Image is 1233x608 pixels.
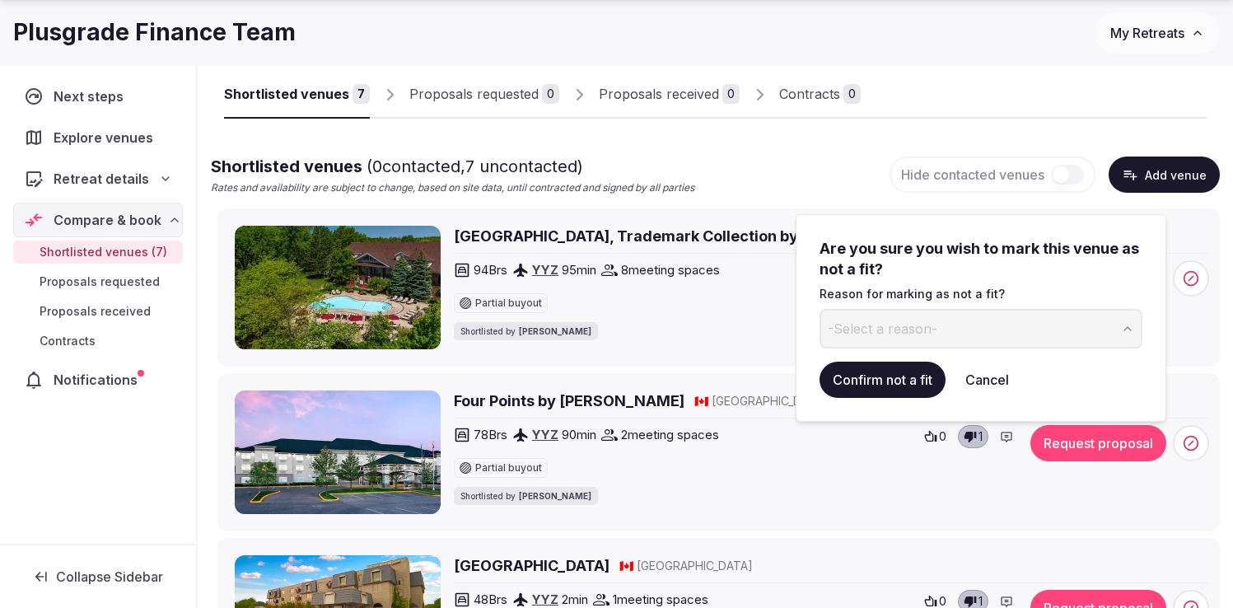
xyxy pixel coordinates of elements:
a: Shortlisted venues (7) [13,241,183,264]
a: YYZ [532,262,558,278]
span: 2 meeting spaces [621,426,719,443]
a: [GEOGRAPHIC_DATA] [454,555,609,576]
button: Request proposal [1030,425,1166,461]
div: Proposals received [599,84,719,104]
span: 78 Brs [474,426,507,443]
span: 0 [939,428,946,445]
span: Collapse Sidebar [56,568,163,585]
h1: Plusgrade Finance Team [13,16,296,49]
span: Partial buyout [475,463,542,473]
button: 0 [919,425,951,448]
a: [GEOGRAPHIC_DATA], Trademark Collection by Wyndham [454,226,877,246]
span: Retreat details [54,169,149,189]
span: [PERSON_NAME] [519,490,591,502]
span: Compare & book [54,210,161,230]
span: 8 meeting spaces [621,261,720,278]
span: [GEOGRAPHIC_DATA] [637,558,753,574]
a: Next steps [13,79,183,114]
span: Shortlisted venues [211,157,583,176]
img: Georgian Bay Hotel, Trademark Collection by Wyndham [235,226,441,349]
span: 1 meeting spaces [613,591,708,608]
a: Contracts0 [779,71,861,119]
div: 7 [353,84,370,104]
a: Proposals received [13,300,183,323]
div: Shortlisted venues [224,84,349,104]
span: ( 0 contacted, 7 uncontacted) [367,157,583,176]
h3: Are you sure you wish to mark this venue as not a fit? [820,238,1142,279]
a: Proposals received0 [599,71,740,119]
span: Shortlisted venues (7) [40,244,167,260]
span: My Retreats [1110,25,1184,41]
a: Shortlisted venues7 [224,71,370,119]
a: Explore venues [13,120,183,155]
span: Explore venues [54,128,160,147]
a: YYZ [532,592,558,607]
span: Partial buyout [475,298,542,308]
a: Notifications [13,362,183,397]
span: 1 [978,428,983,445]
span: 🇨🇦 [619,559,633,573]
a: Contracts [13,330,183,353]
span: 🇨🇦 [694,394,708,408]
span: 48 Brs [474,591,507,608]
div: Proposals requested [409,84,539,104]
a: Four Points by [PERSON_NAME] [454,391,684,411]
button: Add venue [1109,157,1220,193]
div: 0 [722,84,740,104]
div: Contracts [779,84,840,104]
span: Contracts [40,333,96,349]
button: Cancel [952,362,1022,398]
div: Shortlisted by [454,322,598,340]
button: 🇨🇦 [619,558,633,574]
p: Reason for marking as not a fit? [820,286,1142,302]
div: 0 [542,84,559,104]
span: Proposals received [40,303,151,320]
p: Rates and availability are subject to change, based on site data, until contracted and signed by ... [211,181,694,195]
img: Four Points by Sheraton Barrie [235,391,441,514]
span: 94 Brs [474,261,507,278]
a: Proposals requested [13,270,183,293]
span: Next steps [54,87,130,106]
button: 1 [958,425,988,448]
span: 90 min [562,426,596,443]
span: -Select a reason- [828,320,937,338]
span: Proposals requested [40,274,160,290]
div: Shortlisted by [454,487,598,505]
span: Notifications [54,370,144,390]
a: YYZ [532,427,558,442]
div: 0 [843,84,861,104]
span: 2 min [562,591,588,608]
button: Collapse Sidebar [13,559,183,595]
button: 🇨🇦 [694,393,708,409]
a: Proposals requested0 [409,71,559,119]
span: 95 min [562,261,596,278]
button: Confirm not a fit [820,362,946,398]
span: Hide contacted venues [901,166,1044,183]
button: My Retreats [1095,12,1220,54]
span: [PERSON_NAME] [519,325,591,337]
span: [GEOGRAPHIC_DATA] [712,393,828,409]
